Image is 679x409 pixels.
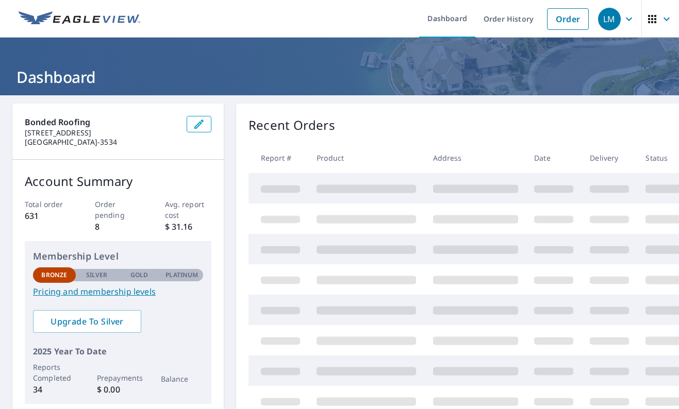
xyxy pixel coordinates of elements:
[526,143,582,173] th: Date
[598,8,621,30] div: LM
[25,199,72,210] p: Total order
[33,362,76,383] p: Reports Completed
[97,372,140,383] p: Prepayments
[33,345,203,357] p: 2025 Year To Date
[86,270,108,280] p: Silver
[425,143,526,173] th: Address
[582,143,637,173] th: Delivery
[25,172,211,191] p: Account Summary
[25,138,178,147] p: [GEOGRAPHIC_DATA]-3534
[33,285,203,298] a: Pricing and membership levels
[33,383,76,396] p: 34
[25,116,178,128] p: Bonded Roofing
[308,143,424,173] th: Product
[41,316,133,327] span: Upgrade To Silver
[161,373,204,384] p: Balance
[33,310,141,333] a: Upgrade To Silver
[249,116,335,134] p: Recent Orders
[41,270,67,280] p: Bronze
[165,270,198,280] p: Platinum
[33,249,203,263] p: Membership Level
[97,383,140,396] p: $ 0.00
[19,11,140,27] img: EV Logo
[547,8,589,30] a: Order
[130,270,148,280] p: Gold
[165,199,212,220] p: Avg. report cost
[12,66,667,88] h1: Dashboard
[165,220,212,233] p: $ 31.16
[95,199,142,220] p: Order pending
[25,210,72,222] p: 631
[249,143,308,173] th: Report #
[25,128,178,138] p: [STREET_ADDRESS]
[95,220,142,233] p: 8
